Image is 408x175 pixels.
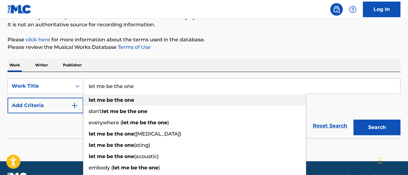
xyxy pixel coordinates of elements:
[158,120,167,126] strong: one
[128,108,136,114] strong: the
[310,119,350,133] a: Reset Search
[139,165,147,171] strong: the
[353,120,400,135] button: Search
[61,59,84,72] p: Publisher
[120,108,126,114] strong: be
[124,153,134,159] strong: one
[97,153,105,159] strong: me
[89,142,96,148] strong: let
[138,108,147,114] strong: one
[102,108,109,114] strong: let
[12,82,68,90] div: Work Title
[149,165,158,171] strong: one
[8,5,32,14] img: MLC Logo
[114,131,123,137] strong: the
[89,108,102,114] span: don't
[117,44,151,50] a: Terms of Use
[148,120,156,126] strong: the
[97,97,105,103] strong: me
[122,120,129,126] strong: let
[8,98,83,113] button: Add Criteria
[113,165,120,171] strong: let
[8,36,400,44] p: Please for more information about the terms used in the database.
[379,151,382,170] div: Drag
[130,120,139,126] strong: me
[114,142,123,148] strong: the
[97,142,105,148] strong: me
[107,153,113,159] strong: be
[114,153,123,159] strong: the
[347,3,359,16] div: Help
[124,131,134,137] strong: one
[107,131,113,137] strong: be
[110,108,118,114] strong: me
[89,97,96,103] strong: let
[97,131,105,137] strong: me
[134,142,150,148] span: (sting)
[89,131,96,137] strong: let
[89,153,96,159] strong: let
[167,120,169,126] span: )
[158,165,160,171] span: )
[107,142,113,148] strong: be
[33,59,50,72] p: Writer
[134,131,181,137] span: ([MEDICAL_DATA])
[71,102,78,109] img: 9d2ae6d4665cec9f34b9.svg
[8,44,400,51] p: Please review the Musical Works Database
[89,165,113,171] span: embody (
[8,21,400,28] p: It is not an authoritative source for recording information.
[124,97,134,103] strong: one
[134,153,159,159] span: (acoustic)
[377,145,408,175] iframe: Chat Widget
[363,2,400,17] a: Log In
[121,165,129,171] strong: me
[8,78,400,138] form: Search Form
[140,120,146,126] strong: be
[124,142,134,148] strong: one
[330,3,343,16] a: Public Search
[131,165,137,171] strong: be
[26,37,50,43] a: click here
[89,120,122,126] span: everywhere (
[333,6,340,13] img: search
[349,6,357,13] img: help
[8,59,22,72] p: Work
[107,97,113,103] strong: be
[114,97,123,103] strong: the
